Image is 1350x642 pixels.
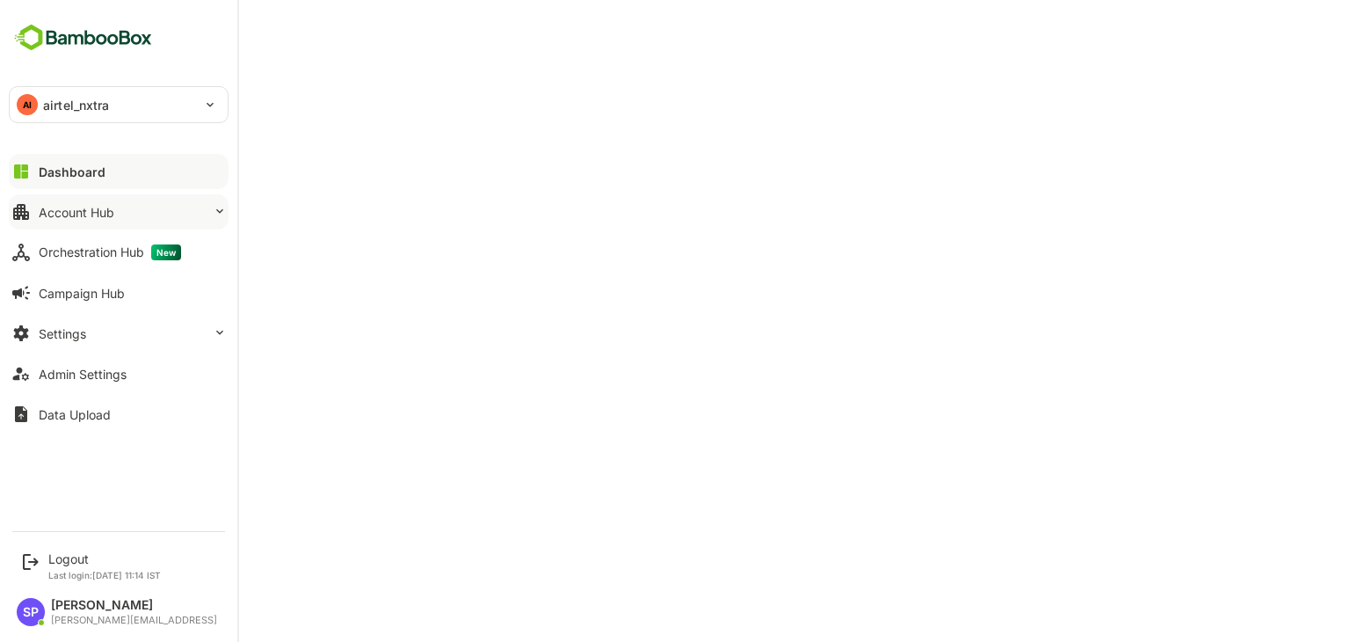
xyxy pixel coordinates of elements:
[51,598,217,613] div: [PERSON_NAME]
[43,96,110,114] p: airtel_nxtra
[39,205,114,220] div: Account Hub
[151,244,181,260] span: New
[9,235,229,270] button: Orchestration HubNew
[48,570,161,580] p: Last login: [DATE] 11:14 IST
[51,615,217,626] div: [PERSON_NAME][EMAIL_ADDRESS]
[10,87,228,122] div: AIairtel_nxtra
[9,356,229,391] button: Admin Settings
[9,316,229,351] button: Settings
[39,326,86,341] div: Settings
[9,275,229,310] button: Campaign Hub
[17,598,45,626] div: SP
[39,286,125,301] div: Campaign Hub
[39,367,127,382] div: Admin Settings
[9,21,157,55] img: BambooboxFullLogoMark.5f36c76dfaba33ec1ec1367b70bb1252.svg
[39,244,181,260] div: Orchestration Hub
[39,407,111,422] div: Data Upload
[9,154,229,189] button: Dashboard
[17,94,38,115] div: AI
[9,397,229,432] button: Data Upload
[9,194,229,230] button: Account Hub
[39,164,105,179] div: Dashboard
[48,551,161,566] div: Logout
